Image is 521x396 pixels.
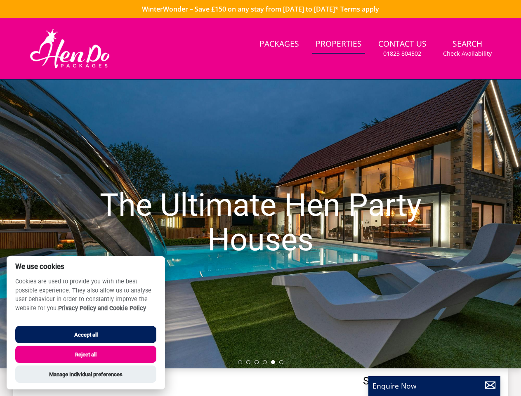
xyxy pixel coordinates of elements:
span: Search [363,375,495,387]
button: Manage Individual preferences [15,365,156,383]
p: Enquire Now [372,380,496,391]
a: Contact Us01823 804502 [375,35,430,62]
a: Privacy Policy and Cookie Policy [58,305,146,312]
small: Check Availability [443,49,492,58]
h1: Our Properties [26,375,360,389]
a: SearchCheck Availability [440,35,495,62]
a: Properties [312,35,365,54]
small: 01823 804502 [383,49,421,58]
img: Hen Do Packages [26,28,113,69]
h1: The Ultimate Hen Party Houses [78,172,443,273]
p: Cookies are used to provide you with the best possible experience. They also allow us to analyse ... [7,277,165,319]
a: Packages [256,35,302,54]
button: Reject all [15,346,156,363]
button: Accept all [15,326,156,343]
h2: We use cookies [7,263,165,271]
